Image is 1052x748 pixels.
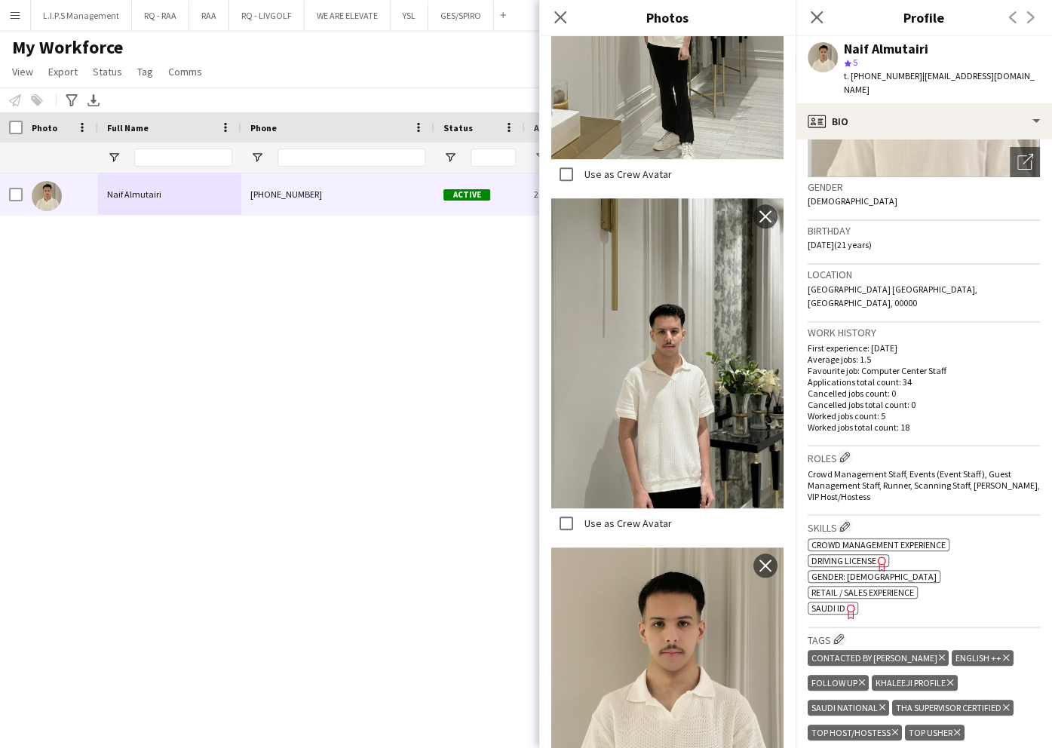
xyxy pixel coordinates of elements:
button: WE ARE ELEVATE [305,1,391,30]
span: Status [93,65,122,78]
span: Gender: [DEMOGRAPHIC_DATA] [811,571,937,582]
div: 21 [525,173,588,215]
input: Status Filter Input [471,149,516,167]
h3: Location [808,268,1040,281]
span: My Workforce [12,36,123,59]
button: Open Filter Menu [443,151,457,164]
button: Open Filter Menu [107,151,121,164]
button: RQ - LIVGOLF [229,1,305,30]
h3: Roles [808,449,1040,465]
span: Crowd management experience [811,539,946,550]
a: Status [87,62,128,81]
button: Open Filter Menu [534,151,547,164]
a: Comms [162,62,208,81]
div: Bio [796,103,1052,139]
span: | [EMAIL_ADDRESS][DOMAIN_NAME] [844,70,1035,95]
div: SAUDI NATIONAL [808,700,889,716]
img: Crew photo 841740 [551,198,784,508]
span: Phone [250,122,277,133]
span: Full Name [107,122,149,133]
span: [DATE] (21 years) [808,239,872,250]
p: Favourite job: Computer Center Staff [808,365,1040,376]
h3: Gender [808,180,1040,194]
img: Naif Almutairi [32,181,62,211]
span: Driving License [811,555,876,566]
app-action-btn: Export XLSX [84,91,103,109]
button: RAA [189,1,229,30]
h3: Profile [796,8,1052,27]
button: YSL [391,1,428,30]
input: Phone Filter Input [278,149,425,167]
a: Export [42,62,84,81]
p: Applications total count: 34 [808,376,1040,388]
label: Use as Crew Avatar [581,167,672,181]
button: GES/SPIRO [428,1,494,30]
div: Open photos pop-in [1010,147,1040,177]
div: KHALEEJI PROFILE [872,675,957,691]
span: t. [PHONE_NUMBER] [844,70,922,81]
span: [GEOGRAPHIC_DATA] [GEOGRAPHIC_DATA], [GEOGRAPHIC_DATA], 00000 [808,284,977,308]
a: View [6,62,39,81]
span: Export [48,65,78,78]
div: TOP USHER [905,725,964,740]
button: RQ - RAA [132,1,189,30]
div: Naif Almutairi [844,42,928,56]
span: Status [443,122,473,133]
h3: Tags [808,631,1040,647]
span: Comms [168,65,202,78]
p: Cancelled jobs count: 0 [808,388,1040,399]
h3: Skills [808,519,1040,535]
button: Open Filter Menu [250,151,264,164]
span: Naif Almutairi [107,189,161,200]
p: Cancelled jobs total count: 0 [808,399,1040,410]
div: FOLLOW UP [808,675,869,691]
button: L.I.P.S Management [31,1,132,30]
span: Active [443,189,490,201]
h3: Photos [539,8,796,27]
div: TOP HOST/HOSTESS [808,725,902,740]
span: View [12,65,33,78]
div: [PHONE_NUMBER] [241,173,434,215]
span: Crowd Management Staff, Events (Event Staff), Guest Management Staff, Runner, Scanning Staff, [PE... [808,468,1040,502]
span: Tag [137,65,153,78]
p: Worked jobs count: 5 [808,410,1040,422]
div: THA SUPERVISOR CERTIFIED [892,700,1013,716]
div: CONTACTED BY [PERSON_NAME] [808,650,949,666]
div: ENGLISH ++ [952,650,1013,666]
span: Photo [32,122,57,133]
a: Tag [131,62,159,81]
h3: Work history [808,326,1040,339]
app-action-btn: Advanced filters [63,91,81,109]
input: Full Name Filter Input [134,149,232,167]
span: 5 [853,57,857,68]
p: First experience: [DATE] [808,342,1040,354]
p: Average jobs: 1.5 [808,354,1040,365]
h3: Birthday [808,224,1040,238]
span: Age [534,122,550,133]
span: [DEMOGRAPHIC_DATA] [808,195,897,207]
span: SAUDI ID [811,602,845,614]
label: Use as Crew Avatar [581,517,672,530]
span: Retail / Sales experience [811,587,914,598]
p: Worked jobs total count: 18 [808,422,1040,433]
